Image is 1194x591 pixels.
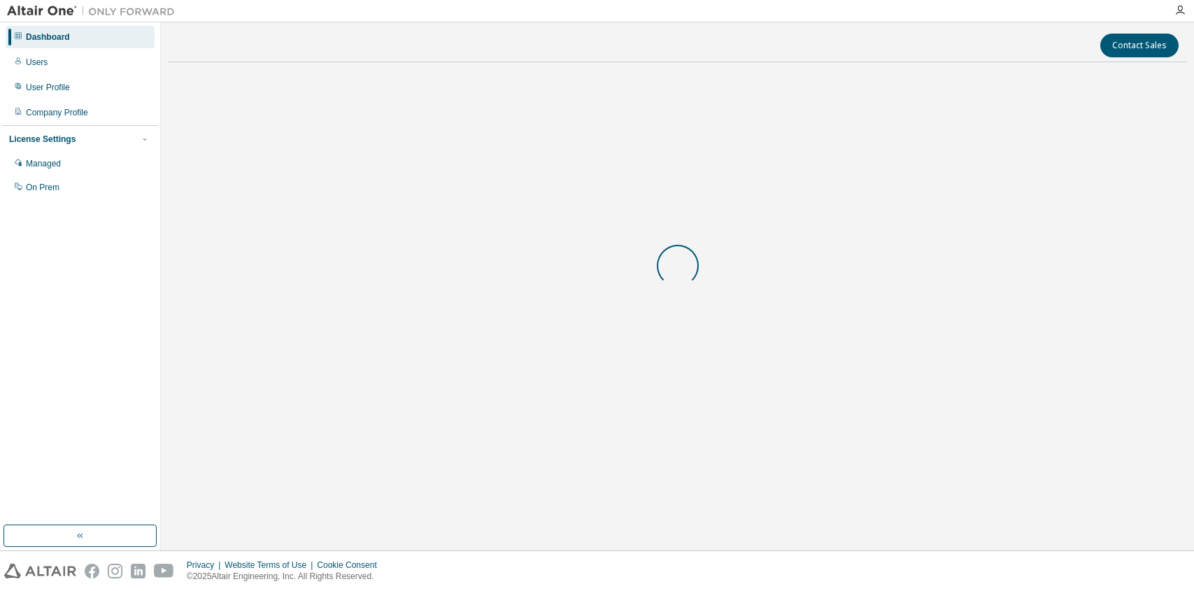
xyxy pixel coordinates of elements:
img: youtube.svg [154,564,174,578]
div: Privacy [187,560,225,571]
img: instagram.svg [108,564,122,578]
div: Managed [26,158,61,169]
img: linkedin.svg [131,564,145,578]
div: License Settings [9,134,76,145]
div: User Profile [26,82,70,93]
img: facebook.svg [85,564,99,578]
div: Website Terms of Use [225,560,317,571]
div: Users [26,57,48,68]
div: Cookie Consent [317,560,385,571]
div: Dashboard [26,31,70,43]
div: On Prem [26,182,59,193]
div: Company Profile [26,107,88,118]
p: © 2025 Altair Engineering, Inc. All Rights Reserved. [187,571,385,583]
button: Contact Sales [1100,34,1179,57]
img: altair_logo.svg [4,564,76,578]
img: Altair One [7,4,182,18]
